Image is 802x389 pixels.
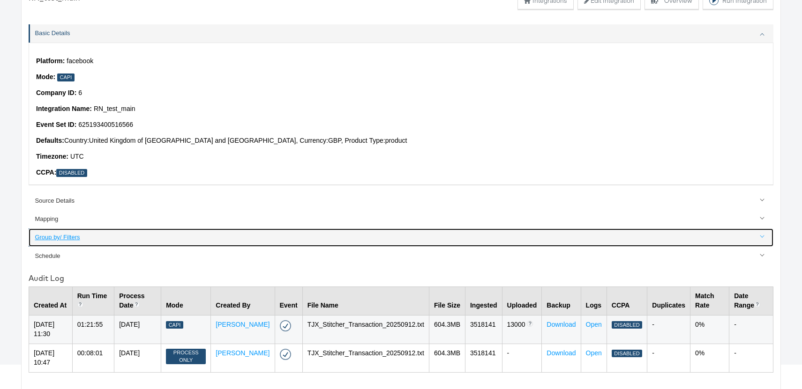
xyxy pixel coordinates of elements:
[36,88,766,98] p: 6
[502,344,542,372] td: -
[429,344,465,372] td: 604.3 MB
[29,191,773,210] a: Source Details
[56,169,87,177] div: Disabled
[647,344,690,372] td: -
[29,315,73,344] td: [DATE] 11:30
[612,321,642,329] div: Disabled
[161,286,211,315] th: Mode
[690,286,729,315] th: Match Rate
[29,24,773,43] a: Basic Details
[647,286,690,315] th: Duplicates
[36,120,766,130] p: 625193400516566
[36,136,766,146] p: Country: United Kingdom of [GEOGRAPHIC_DATA] and [GEOGRAPHIC_DATA] , Currency: GBP , Product Type...
[29,273,773,284] div: Audit Log
[36,121,76,128] strong: Event Set ID :
[465,315,502,344] td: 3518141
[36,105,92,112] strong: Integration Name:
[607,286,647,315] th: CCPA
[35,215,768,224] div: Mapping
[502,315,542,344] td: 13000
[586,349,602,357] a: Open
[275,286,302,315] th: Event
[36,89,76,96] strong: Company ID:
[35,29,768,38] div: Basic Details
[612,350,642,358] div: Disabled
[36,153,68,160] strong: Timezone:
[29,247,773,265] a: Schedule
[547,349,576,357] a: Download
[29,228,773,247] a: Group by/ Filters
[302,286,429,315] th: File Name
[216,349,270,357] a: [PERSON_NAME]
[729,344,773,372] td: -
[36,152,766,161] p: UTC
[36,169,56,176] strong: CCPA:
[581,286,607,315] th: Logs
[29,286,73,315] th: Created At
[72,315,114,344] td: 01:21:55
[502,286,542,315] th: Uploaded
[729,315,773,344] td: -
[29,344,73,372] td: [DATE] 10:47
[690,344,729,372] td: 0%
[72,286,114,315] th: Run Time
[114,315,161,344] td: [DATE]
[36,73,55,81] strong: Mode:
[29,43,773,184] div: Basic Details
[216,321,270,328] a: [PERSON_NAME]
[166,349,206,364] div: Process Only
[586,321,602,328] a: Open
[72,344,114,372] td: 00:08:01
[729,286,773,315] th: Date Range
[547,321,576,328] a: Download
[465,286,502,315] th: Ingested
[36,57,65,65] strong: Platform:
[29,210,773,228] a: Mapping
[211,286,275,315] th: Created By
[36,104,766,114] p: RN_test_main
[35,233,768,242] div: Group by/ Filters
[114,344,161,372] td: [DATE]
[114,286,161,315] th: Process Date
[690,315,729,344] td: 0%
[36,137,64,144] strong: Defaults:
[429,286,465,315] th: File Size
[302,315,429,344] td: TJX_Stitcher_Transaction_20250912.txt
[302,344,429,372] td: TJX_Stitcher_Transaction_20250912.txt
[647,315,690,344] td: -
[166,321,183,329] div: Capi
[465,344,502,372] td: 3518141
[35,252,768,261] div: Schedule
[35,197,768,206] div: Source Details
[542,286,581,315] th: Backup
[429,315,465,344] td: 604.3 MB
[57,73,75,81] div: Capi
[36,57,766,66] p: facebook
